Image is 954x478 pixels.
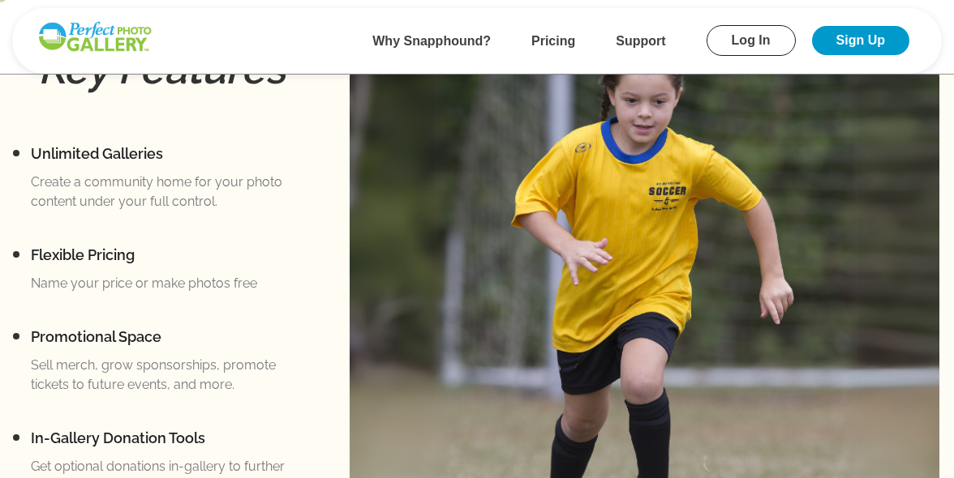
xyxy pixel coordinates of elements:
[531,34,575,48] a: Pricing
[31,274,309,293] p: Name your price or make photos free
[31,245,309,266] h5: Flexible Pricing
[372,34,491,48] a: Why Snapphound?
[31,428,309,449] h5: In-Gallery Donation Tools
[31,173,309,211] p: Create a community home for your photo content under your full control.
[812,26,909,55] a: Sign Up
[31,356,309,395] p: Sell merch, grow sponsorships, promote tickets to future events, and more.
[31,326,309,348] h5: Promotional Space
[31,143,309,164] h5: Unlimited Galleries
[616,34,665,48] a: Support
[37,20,153,53] img: Snapphound Logo
[707,25,796,56] a: Log In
